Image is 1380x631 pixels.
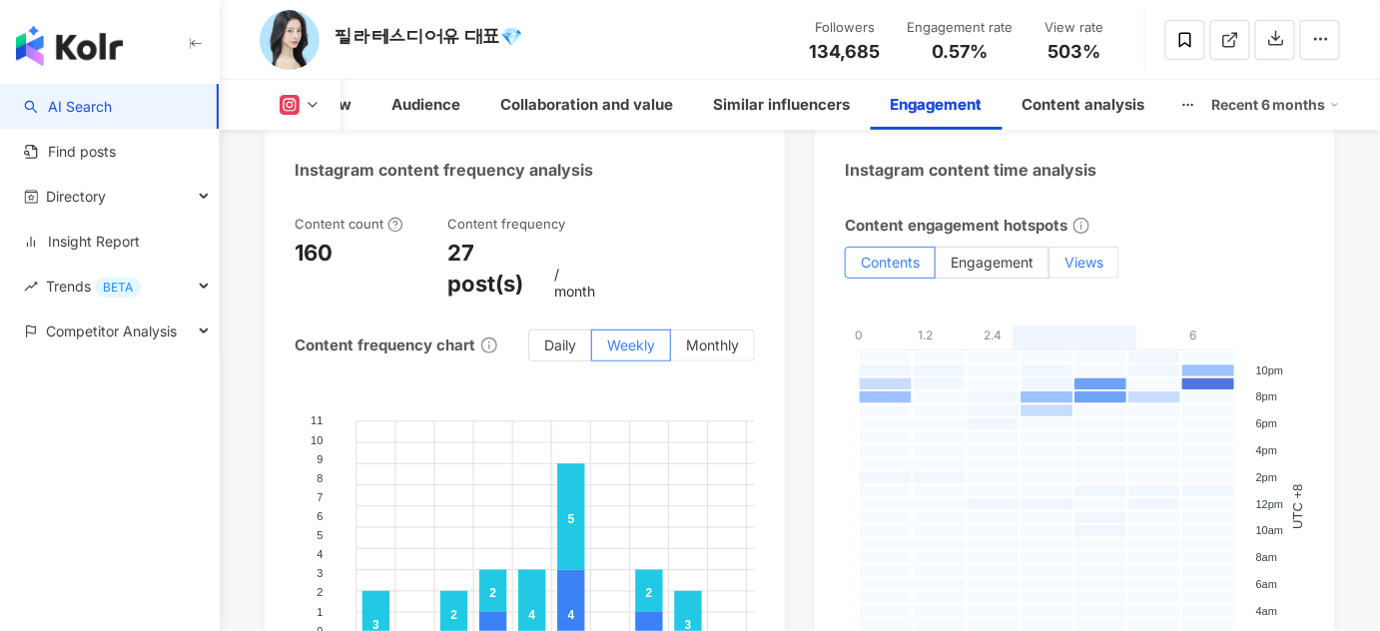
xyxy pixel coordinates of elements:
div: Content analysis [1022,93,1144,117]
text: UTC +8 [1291,484,1306,529]
tspan: 8am [1256,551,1277,563]
span: rise [24,280,38,294]
div: Content frequency chart [295,334,475,355]
span: 134,685 [810,41,881,62]
div: Engagement [890,93,982,117]
tspan: 2pm [1256,471,1277,483]
span: info-circle [1070,215,1092,237]
div: 필라테스디어유 대표💎 [335,24,522,49]
div: Overview [281,93,351,117]
span: Competitor Analysis [46,309,177,353]
tspan: 2 [317,586,323,598]
span: info-circle [478,334,500,356]
img: KOL Avatar [260,10,320,70]
span: 503% [1048,42,1101,62]
span: Contents [861,254,920,271]
span: Views [1064,254,1103,271]
tspan: 6am [1256,578,1277,590]
div: Engagement rate [907,18,1013,38]
div: Audience [391,93,460,117]
span: Weekly [607,336,655,353]
span: Engagement [951,254,1034,271]
div: Content count [295,215,403,233]
span: 0.57% [932,42,988,62]
tspan: 3 [317,567,323,579]
img: logo [16,26,123,66]
tspan: 4am [1256,605,1277,617]
tspan: 12pm [1256,498,1284,510]
span: Daily [544,336,576,353]
div: Content engagement hotspots [845,215,1067,236]
tspan: 4 [317,548,323,560]
tspan: 10 [311,433,323,445]
span: Monthly [686,336,739,353]
tspan: 5 [317,529,323,541]
a: Find posts [24,142,116,162]
tspan: 10pm [1256,364,1284,376]
span: month [554,267,601,299]
span: Directory [46,174,106,219]
div: Recent 6 months [1211,89,1340,121]
tspan: 8 [317,472,323,484]
div: Similar influencers [713,93,850,117]
a: searchAI Search [24,97,112,117]
tspan: 4pm [1256,444,1277,456]
tspan: 8pm [1256,390,1277,402]
span: Trends [46,264,141,309]
tspan: 6pm [1256,417,1277,429]
tspan: 7 [317,491,323,503]
div: View rate [1036,18,1112,38]
div: BETA [95,278,141,298]
tspan: 11 [311,414,323,426]
tspan: 6 [317,510,323,522]
div: 27 post(s) [448,238,550,300]
div: Collaboration and value [500,93,673,117]
a: Insight Report [24,232,140,252]
div: Followers [807,18,883,38]
div: Instagram content time analysis [845,159,1096,181]
div: 160 [295,238,333,269]
tspan: 1 [317,605,323,617]
div: Instagram content frequency analysis [295,159,593,181]
div: Content frequency [448,215,566,233]
tspan: 9 [317,453,323,465]
tspan: 10am [1256,525,1284,537]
